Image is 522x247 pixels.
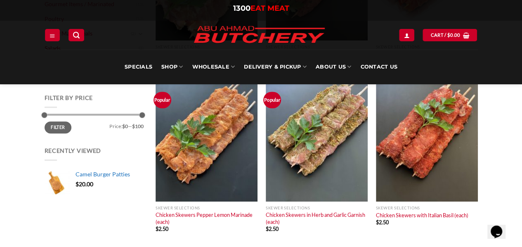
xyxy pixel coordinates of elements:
div: Price: — [45,121,144,129]
button: Filter [45,121,72,133]
a: Wholesale [192,50,235,84]
p: Skewer Selections [266,206,368,210]
a: Chicken Skewers with Italian Basil (each) [376,212,468,218]
img: Abu Ahmad Butchery [187,21,331,50]
a: Menu [45,29,60,41]
a: Chicken Skewers Pepper Lemon Marinade (each) [156,79,257,202]
span: $ [376,219,379,226]
a: Delivery & Pickup [244,50,307,84]
img: Chicken_Skewers_Pepper_Lemon_Marinade [156,79,257,202]
bdi: 0.00 [447,32,461,38]
a: Chicken Skewers Pepper Lemon Marinade (each) [156,211,257,225]
p: Skewer Selections [376,206,478,210]
a: About Us [316,50,351,84]
p: Skewer Selections [156,206,257,210]
a: SHOP [161,50,183,84]
span: Cart / [430,31,460,39]
span: Recently Viewed [45,147,102,154]
span: $ [266,226,269,232]
span: $0 [122,123,128,129]
bdi: 20.00 [76,180,93,188]
img: Chicken_Skewers_with_Italian_Basil [376,79,478,202]
bdi: 2.50 [376,219,389,226]
a: Chicken Skewers in Herb and Garlic Garnish (each) [266,211,368,225]
span: $ [447,31,450,39]
a: Camel Burger Patties [76,171,144,178]
a: Login [399,29,414,41]
span: Filter by price [45,94,93,101]
iframe: chat widget [487,214,514,239]
span: $ [156,226,158,232]
a: Specials [125,50,152,84]
a: Cart / $0.00 [423,29,477,41]
span: $ [76,180,79,188]
a: Chicken Skewers in Herb and Garlic Garnish (each) [266,79,368,202]
a: Chicken Skewers with Italian Basil (each) [376,79,478,202]
bdi: 2.50 [266,226,279,232]
span: Camel Burger Patties [76,171,130,178]
a: Contact Us [360,50,397,84]
bdi: 2.50 [156,226,168,232]
a: 1300EAT MEAT [233,4,289,13]
span: $100 [132,123,144,129]
span: 1300 [233,4,250,13]
a: Search [68,29,84,41]
span: EAT MEAT [250,4,289,13]
img: Chicken_Skewers_in_Herb_and_Garlic_Garnish [266,79,368,202]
